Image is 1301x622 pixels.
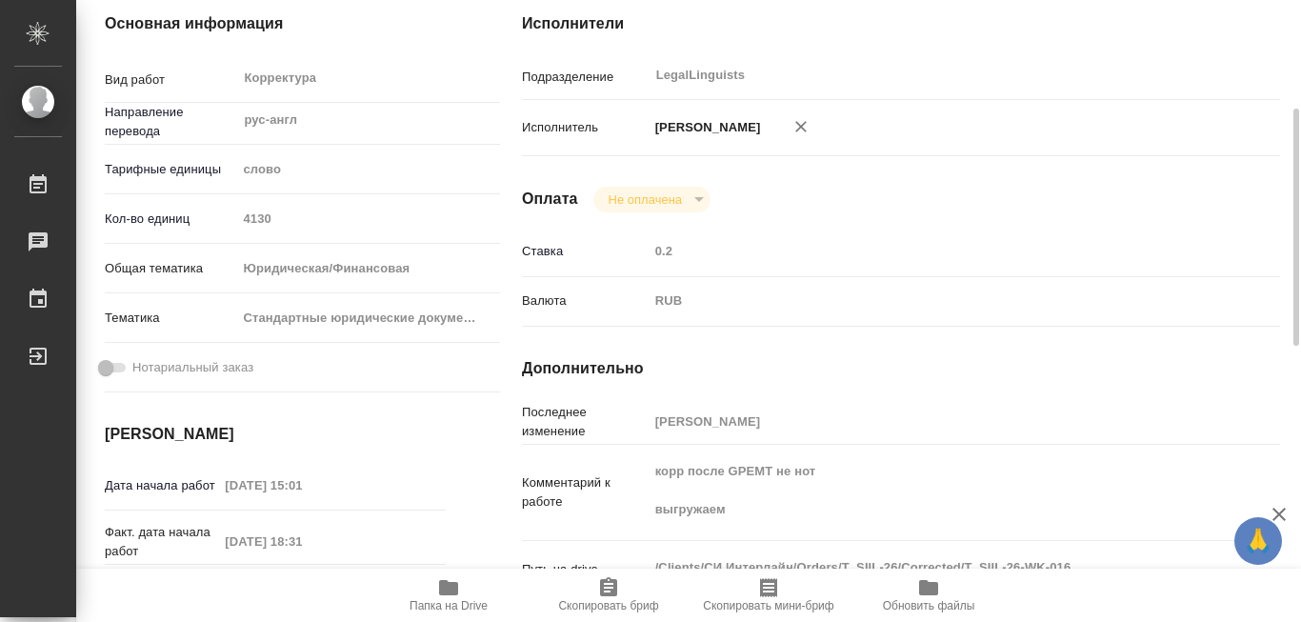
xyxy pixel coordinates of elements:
span: Скопировать мини-бриф [703,599,833,612]
div: слово [236,153,500,186]
p: Направление перевода [105,103,236,141]
h4: Основная информация [105,12,446,35]
input: Пустое поле [218,528,385,555]
h4: Оплата [522,188,578,211]
input: Пустое поле [236,205,500,232]
h4: Исполнители [522,12,1280,35]
button: Не оплачена [603,191,688,208]
p: Подразделение [522,68,649,87]
p: Тематика [105,309,236,328]
p: Исполнитель [522,118,649,137]
button: Удалить исполнителя [780,106,822,148]
p: Ставка [522,242,649,261]
p: Факт. дата начала работ [105,523,218,561]
h4: [PERSON_NAME] [105,423,446,446]
span: Обновить файлы [883,599,975,612]
p: Комментарий к работе [522,473,649,512]
p: Валюта [522,291,649,311]
input: Пустое поле [218,472,385,499]
button: Папка на Drive [369,569,529,622]
button: Скопировать мини-бриф [689,569,849,622]
p: Путь на drive [522,560,649,579]
p: Дата начала работ [105,476,218,495]
p: [PERSON_NAME] [649,118,761,137]
span: 🙏 [1242,521,1274,561]
button: Скопировать бриф [529,569,689,622]
div: Стандартные юридические документы, договоры, уставы [236,302,500,334]
textarea: /Clients/СИ Интерлайн/Orders/T_SIIL-26/Corrected/T_SIIL-26-WK-016 [649,552,1217,584]
div: Юридическая/Финансовая [236,252,500,285]
span: Скопировать бриф [558,599,658,612]
p: Общая тематика [105,259,236,278]
div: Не оплачена [593,187,711,212]
button: 🙏 [1234,517,1282,565]
p: Кол-во единиц [105,210,236,229]
h4: Дополнительно [522,357,1280,380]
p: Вид работ [105,70,236,90]
div: RUB [649,285,1217,317]
p: Тарифные единицы [105,160,236,179]
button: Обновить файлы [849,569,1009,622]
textarea: корр после GPEMT не нот выгружаем [649,455,1217,526]
span: Нотариальный заказ [132,358,253,377]
input: Пустое поле [649,408,1217,435]
p: Последнее изменение [522,403,649,441]
span: Папка на Drive [410,599,488,612]
input: Пустое поле [649,237,1217,265]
